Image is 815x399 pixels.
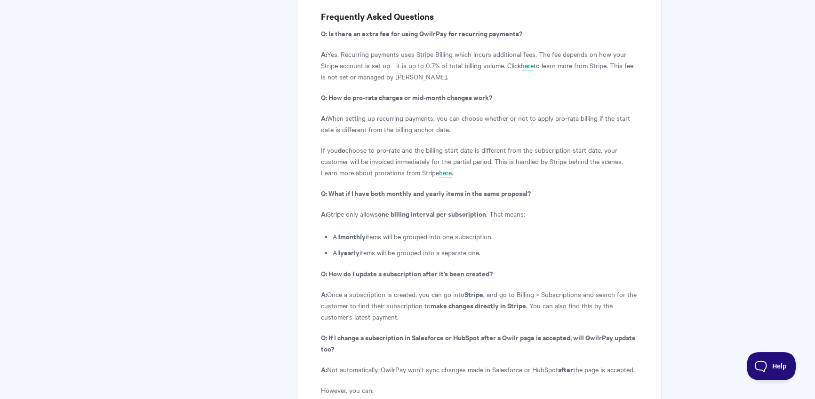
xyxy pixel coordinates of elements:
p: If you choose to pro-rate and the billing start date is different from the subscription start dat... [321,144,638,178]
strong: Q: What if I have both monthly and yearly items in the same proposal? [321,188,531,198]
strong: Stripe [464,289,483,299]
strong: yearly [340,247,360,257]
b: A: [321,289,327,299]
b: A: [321,364,327,374]
li: All items will be grouped into a separate one. [333,247,638,258]
strong: Q: If I change a subscription in Salesforce or HubSpot after a Qwilr page is accepted, will Qwilr... [321,332,636,353]
strong: one billing interval per subscription [378,209,486,219]
strong: Q: How do pro-rata charges or mid-month changes work? [321,92,492,102]
strong: Q: Is there an extra fee for using QwilrPay for recurring payments? [321,28,522,38]
p: When setting up recurring payments, you can choose whether or not to apply pro-rata billing if th... [321,112,638,135]
a: here [521,61,534,71]
p: Yes. Recurring payments uses Stripe Billing which incurs additional fees. The fee depends on how ... [321,48,638,82]
b: A: [321,113,327,123]
b: A: [321,49,327,59]
strong: do [338,145,345,155]
p: Once a subscription is created, you can go into , and go to Billing > Subscriptions and search fo... [321,289,638,322]
li: All items will be grouped into one subscription. [333,231,638,242]
strong: make changes directly in Stripe [431,300,526,310]
strong: monthly [340,231,366,241]
strong: after [558,364,573,374]
h3: Frequently Asked Questions [321,10,638,23]
iframe: Toggle Customer Support [747,352,796,380]
strong: Q: How do I update a subscription after it’s been created? [321,268,493,278]
b: A: [321,209,327,219]
p: However, you can: [321,384,638,396]
p: Not automatically. QwilrPay won’t sync changes made in Salesforce or HubSpot the page is accepted. [321,364,638,375]
p: Stripe only allows . That means: [321,208,638,219]
a: here [439,168,452,178]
